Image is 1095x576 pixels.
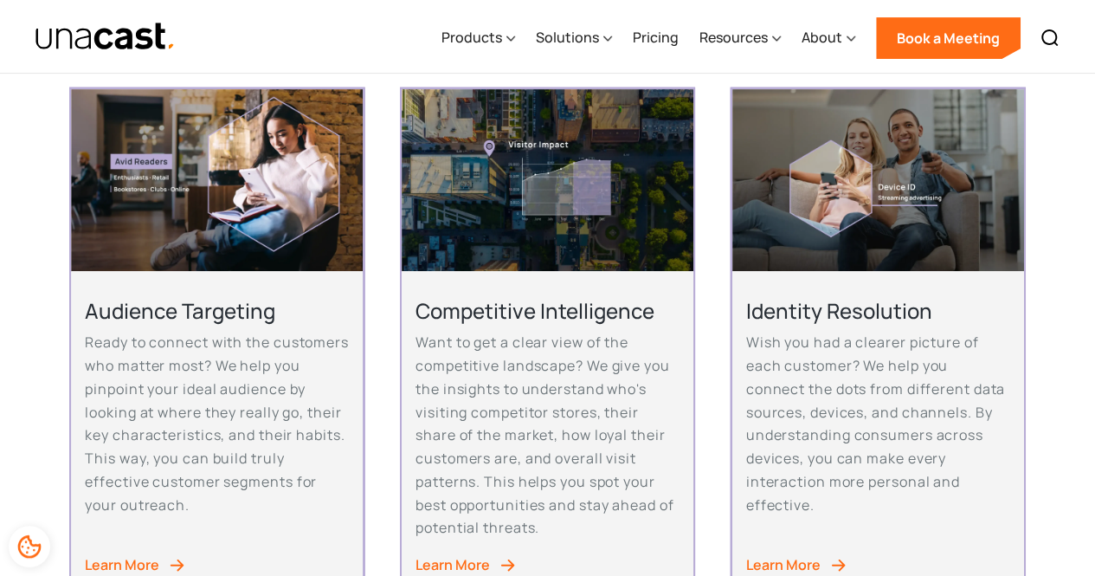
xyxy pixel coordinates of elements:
[9,526,50,567] div: Cookie Preferences
[633,3,679,74] a: Pricing
[746,297,1010,324] h2: Identity Resolution
[85,297,349,324] h2: Audience Targeting
[802,3,855,74] div: About
[441,3,515,74] div: Products
[802,27,842,48] div: About
[35,22,176,52] a: home
[35,22,176,52] img: Unacast text logo
[699,3,781,74] div: Resources
[536,3,612,74] div: Solutions
[876,17,1021,59] a: Book a Meeting
[1040,28,1060,49] img: Search icon
[699,27,768,48] div: Resources
[746,331,1010,516] p: Wish you had a clearer picture of each customer? We help you connect the dots from different data...
[415,297,680,324] h2: Competitive Intelligence
[85,331,349,516] p: Ready to connect with the customers who matter most? We help you pinpoint your ideal audience by ...
[441,27,502,48] div: Products
[415,331,680,539] p: Want to get a clear view of the competitive landscape? We give you the insights to understand who...
[536,27,599,48] div: Solutions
